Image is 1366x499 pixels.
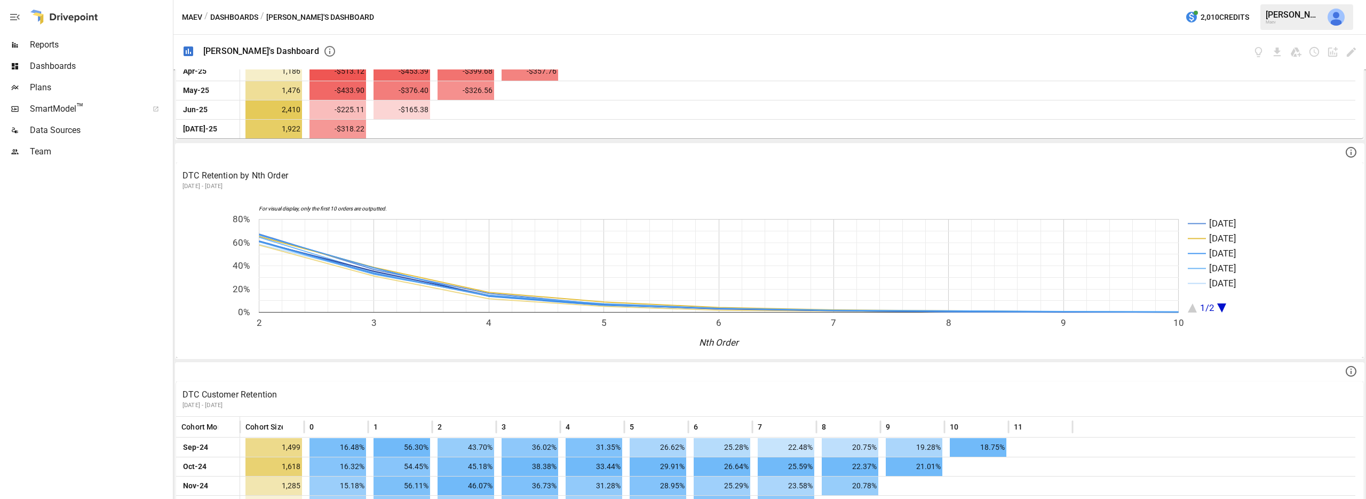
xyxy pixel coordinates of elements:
span: 1,476 [245,81,302,100]
button: Sort [827,419,842,434]
p: DTC Retention by Nth Order [182,169,1357,182]
div: [PERSON_NAME] [1266,10,1321,20]
text: 4 [486,317,491,328]
span: Nov-24 [181,477,210,495]
button: Sort [315,419,330,434]
button: Sort [379,419,394,434]
span: 2 [438,422,442,432]
span: -$513.12 [309,62,366,81]
span: 0 [309,422,314,432]
span: 1 [374,422,378,432]
text: [DATE] [1209,248,1236,259]
svg: A chart. [176,198,1355,358]
span: Plans [30,81,171,94]
span: 22.48% [758,438,814,457]
text: 20% [233,284,250,294]
span: 36.02% [502,438,558,457]
div: / [260,11,264,24]
button: Sort [959,419,974,434]
span: 4 [566,422,570,432]
text: Nth Order [699,337,740,348]
span: 2,410 [245,100,302,119]
span: -$376.40 [374,81,430,100]
span: 6 [694,422,698,432]
span: 1,186 [245,62,302,81]
span: Reports [30,38,171,51]
span: 25.29% [694,477,750,495]
span: -$357.76 [502,62,558,81]
text: 8 [946,317,951,328]
span: 54.45% [374,457,430,476]
text: [DATE] [1209,263,1236,274]
button: Edit dashboard [1345,46,1357,58]
button: Sort [891,419,906,434]
span: -$326.56 [438,81,494,100]
text: 0% [238,307,250,317]
button: Sort [571,419,586,434]
span: 45.18% [438,457,494,476]
span: 46.07% [438,477,494,495]
text: 2 [257,317,262,328]
span: 28.95% [630,477,686,495]
span: 21.01% [886,457,942,476]
span: 8 [822,422,826,432]
span: 31.28% [566,477,622,495]
p: DTC Customer Retention [182,388,1357,401]
span: 7 [758,422,762,432]
span: 43.70% [438,438,494,457]
button: Dashboards [210,11,258,24]
span: 5 [630,422,634,432]
span: SmartModel [30,103,141,115]
p: [DATE] - [DATE] [182,182,1357,191]
p: [DATE] - [DATE] [182,401,1357,410]
span: 20.75% [822,438,878,457]
span: 31.35% [566,438,622,457]
img: Eric Powlick [1328,9,1345,26]
div: [PERSON_NAME]'s Dashboard [203,46,319,56]
button: Save as Google Doc [1290,46,1302,58]
text: 40% [233,260,250,271]
button: Sort [443,419,458,434]
button: Schedule dashboard [1308,46,1321,58]
span: 26.64% [694,457,750,476]
span: 56.30% [374,438,430,457]
span: 2,010 Credits [1201,11,1249,24]
button: Sort [1023,419,1038,434]
span: 56.11% [374,477,430,495]
span: Oct-24 [181,457,208,476]
span: 36.73% [502,477,558,495]
span: 1,285 [245,477,302,495]
span: Team [30,145,171,158]
span: 9 [886,422,890,432]
span: 19.28% [886,438,942,457]
span: [DATE]-25 [181,120,219,138]
span: Jun-25 [181,100,209,119]
button: Eric Powlick [1321,2,1351,32]
span: Dashboards [30,60,171,73]
button: Sort [699,419,714,434]
text: 1/2 [1200,302,1214,313]
span: Cohort Size [245,422,285,432]
span: 20.78% [822,477,878,495]
text: 3 [371,317,377,328]
text: 10 [1173,317,1184,328]
span: 29.91% [630,457,686,476]
text: 80% [233,214,250,224]
button: Sort [507,419,522,434]
text: [DATE] [1209,278,1236,289]
span: Cohort Month [181,422,229,432]
text: 60% [233,237,250,248]
span: -$225.11 [309,100,366,119]
span: -$165.38 [374,100,430,119]
span: 33.44% [566,457,622,476]
span: ™ [76,101,84,114]
span: 25.28% [694,438,750,457]
button: Sort [635,419,650,434]
span: -$453.39 [374,62,430,81]
span: 16.48% [309,438,366,457]
span: Sep-24 [181,438,210,457]
span: 25.59% [758,457,814,476]
span: 23.58% [758,477,814,495]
